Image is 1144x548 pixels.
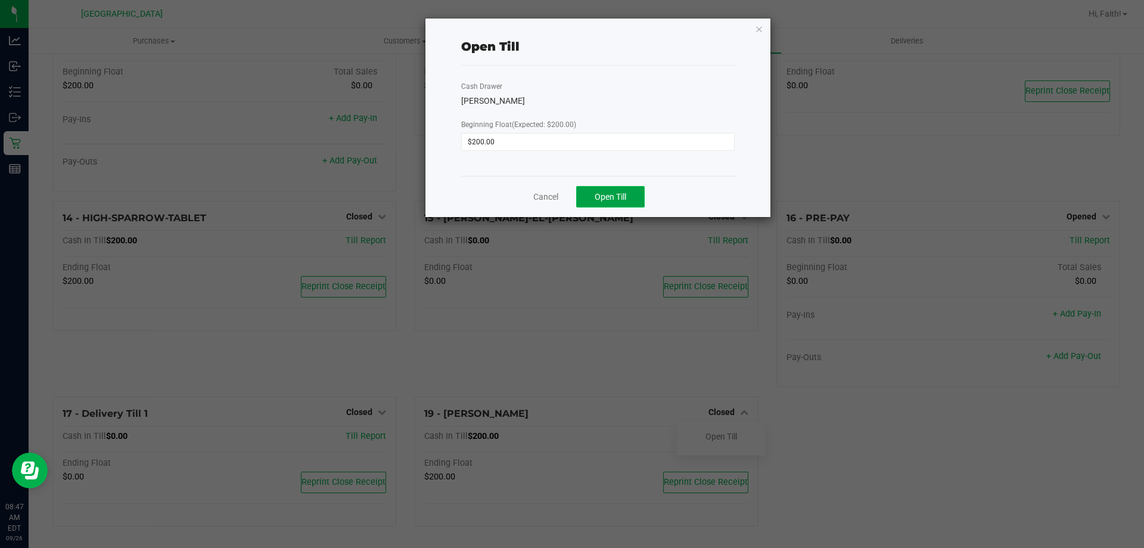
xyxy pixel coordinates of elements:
div: [PERSON_NAME] [461,95,735,107]
span: (Expected: $200.00) [512,120,576,129]
button: Open Till [576,186,645,208]
span: Open Till [595,192,626,202]
iframe: Resource center [12,453,48,488]
div: Open Till [461,38,520,55]
label: Cash Drawer [461,81,502,92]
a: Cancel [533,191,558,203]
span: Beginning Float [461,120,576,129]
